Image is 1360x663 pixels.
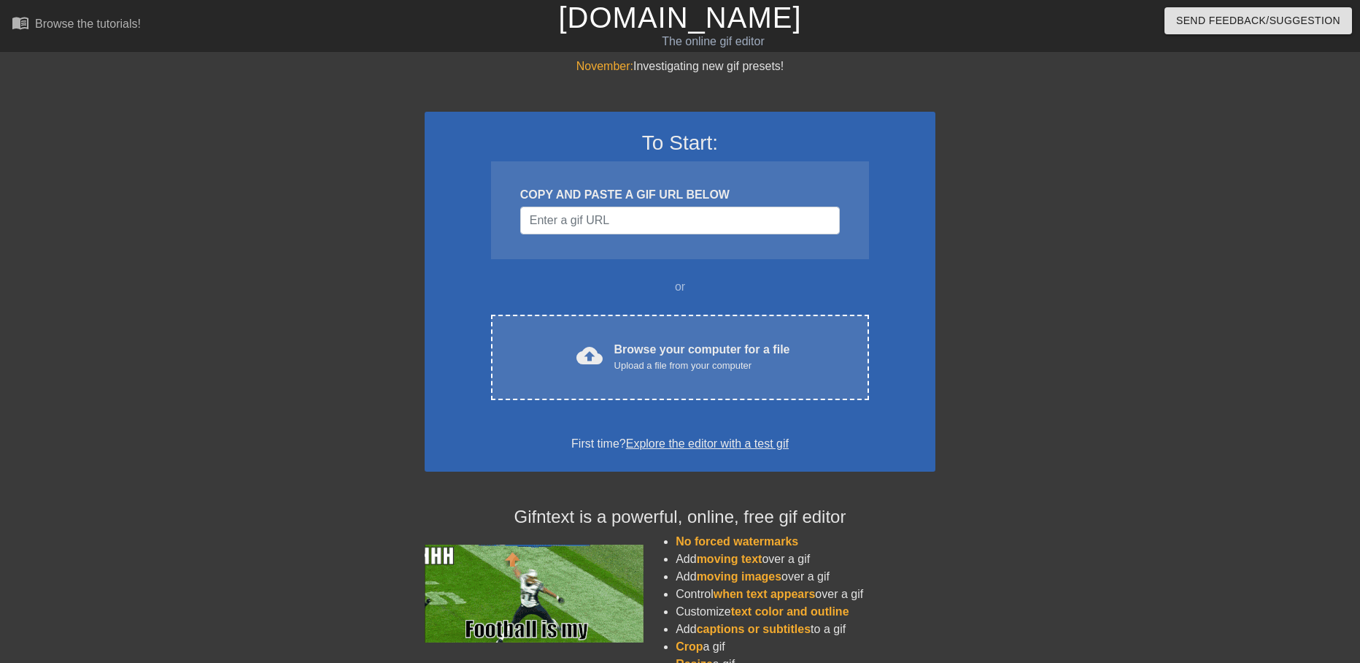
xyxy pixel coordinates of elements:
[697,553,762,565] span: moving text
[614,359,790,373] div: Upload a file from your computer
[1164,7,1352,34] button: Send Feedback/Suggestion
[697,623,811,635] span: captions or subtitles
[626,437,789,450] a: Explore the editor with a test gif
[576,60,633,72] span: November:
[676,603,935,621] li: Customize
[1176,12,1340,30] span: Send Feedback/Suggestion
[463,278,897,296] div: or
[460,33,965,50] div: The online gif editor
[676,535,798,548] span: No forced watermarks
[12,14,141,37] a: Browse the tutorials!
[676,638,935,656] li: a gif
[444,435,916,453] div: First time?
[558,1,801,34] a: [DOMAIN_NAME]
[676,621,935,638] li: Add to a gif
[12,14,29,31] span: menu_book
[444,131,916,156] h3: To Start:
[425,507,935,528] h4: Gifntext is a powerful, online, free gif editor
[676,640,703,653] span: Crop
[425,545,644,643] img: football_small.gif
[614,341,790,373] div: Browse your computer for a file
[697,570,781,583] span: moving images
[714,588,816,600] span: when text appears
[731,605,849,618] span: text color and outline
[676,551,935,568] li: Add over a gif
[676,586,935,603] li: Control over a gif
[520,186,840,204] div: COPY AND PASTE A GIF URL BELOW
[676,568,935,586] li: Add over a gif
[35,18,141,30] div: Browse the tutorials!
[520,207,840,234] input: Username
[425,58,935,75] div: Investigating new gif presets!
[576,342,603,369] span: cloud_upload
